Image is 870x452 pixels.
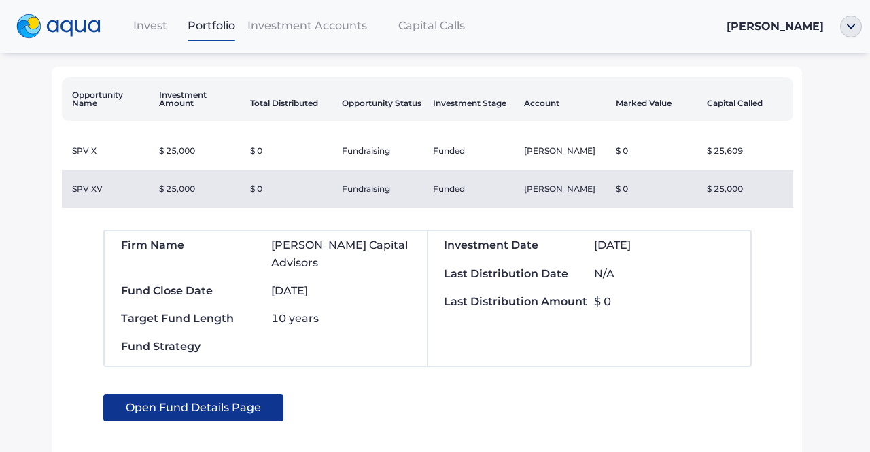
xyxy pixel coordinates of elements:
td: $ 25,000 [154,132,245,170]
td: $ 0 [245,132,336,170]
span: 10 years [271,312,319,325]
span: [PERSON_NAME] [727,20,824,33]
span: Fund Strategy [121,340,201,353]
td: SPV XV [62,170,153,208]
span: Investment Date [444,239,538,251]
span: N/A [594,267,614,280]
td: $ 0 [610,132,701,170]
a: Portfolio [181,12,242,39]
span: Investment Accounts [247,19,367,32]
td: Fundraising [336,170,428,208]
span: Last Distribution Date [444,267,568,280]
span: [DATE] [594,239,631,251]
td: SPV X [62,132,153,170]
td: $ 0 [610,170,701,208]
td: $ 0 [245,170,336,208]
img: logo [16,14,101,39]
th: Account [519,77,610,121]
span: [PERSON_NAME] Capital Advisors [271,239,408,268]
td: $ 25,000 [701,170,793,208]
a: Investment Accounts [242,12,372,39]
span: Fund Close Date [121,284,213,297]
span: Open Fund Details Page [126,394,261,421]
a: Capital Calls [372,12,491,39]
span: Capital Calls [398,19,465,32]
span: Last Distribution Amount [444,295,587,308]
th: Capital Called [701,77,793,121]
img: ellipse [840,16,862,37]
td: Fundraising [336,132,428,170]
span: Invest [133,19,167,32]
span: Portfolio [188,19,235,32]
span: Firm Name [121,239,184,251]
th: Investment Stage [428,77,519,121]
th: Opportunity Name [62,77,153,121]
th: Investment Amount [154,77,245,121]
td: Funded [428,170,519,208]
td: $ 25,000 [154,170,245,208]
td: [PERSON_NAME] [519,170,610,208]
th: Opportunity Status [336,77,428,121]
th: Marked Value [610,77,701,121]
td: [PERSON_NAME] [519,132,610,170]
a: logo [8,11,120,42]
span: [DATE] [271,284,308,297]
td: $ 25,609 [701,132,793,170]
td: Funded [428,132,519,170]
span: $ 0 [594,295,611,308]
a: Invest [120,12,181,39]
th: Total Distributed [245,77,336,121]
span: Target Fund Length [121,312,234,325]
